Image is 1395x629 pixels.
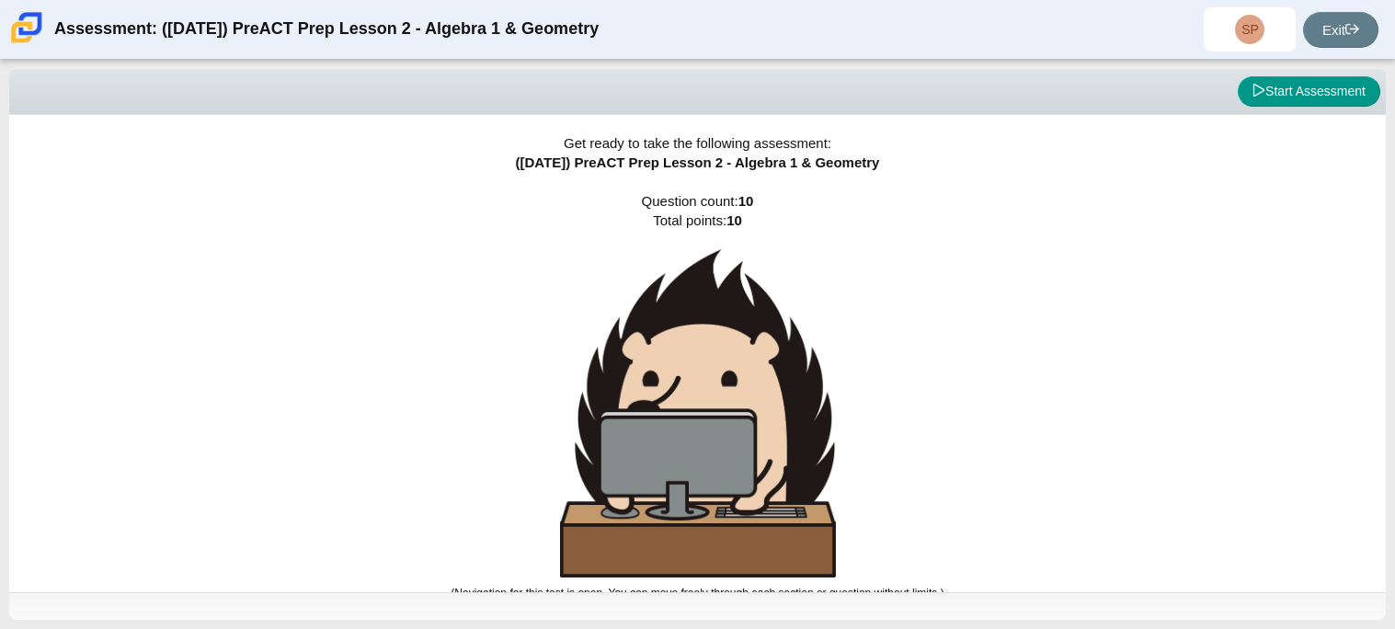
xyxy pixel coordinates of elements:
[564,135,831,151] span: Get ready to take the following assessment:
[451,193,943,600] span: Question count: Total points:
[451,587,943,600] small: (Navigation for this test is open. You can move freely through each section or question without l...
[726,212,742,228] b: 10
[54,7,599,51] div: Assessment: ([DATE]) PreACT Prep Lesson 2 - Algebra 1 & Geometry
[7,34,46,50] a: Carmen School of Science & Technology
[516,154,880,170] span: ([DATE]) PreACT Prep Lesson 2 - Algebra 1 & Geometry
[560,249,836,578] img: hedgehog-behind-computer-large.png
[7,8,46,47] img: Carmen School of Science & Technology
[1303,12,1378,48] a: Exit
[738,193,754,209] b: 10
[1241,23,1259,36] span: SP
[1238,76,1380,108] button: Start Assessment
